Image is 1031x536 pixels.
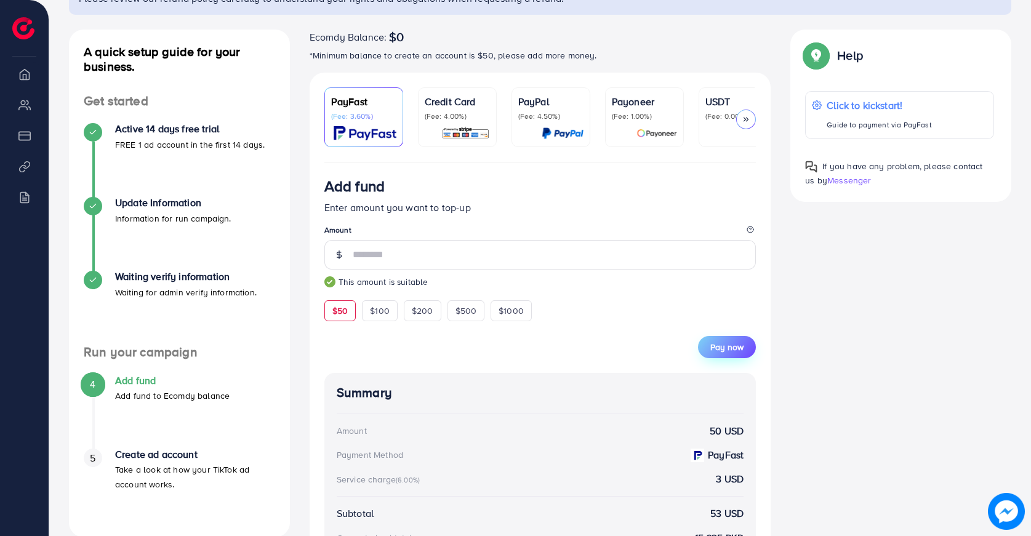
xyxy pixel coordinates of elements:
[69,271,290,345] li: Waiting verify information
[455,305,477,317] span: $500
[324,225,756,240] legend: Amount
[310,30,387,44] span: Ecomdy Balance:
[710,341,744,353] span: Pay now
[69,345,290,360] h4: Run your campaign
[331,111,396,121] p: (Fee: 3.60%)
[827,174,871,186] span: Messenger
[716,472,744,486] strong: 3 USD
[324,200,756,215] p: Enter amount you want to top-up
[324,276,335,287] img: guide
[425,94,490,109] p: Credit Card
[115,462,275,492] p: Take a look at how your TikTok ad account works.
[115,271,257,282] h4: Waiting verify information
[370,305,390,317] span: $100
[691,449,704,462] img: payment
[115,123,265,135] h4: Active 14 days free trial
[518,111,584,121] p: (Fee: 4.50%)
[805,160,982,186] span: If you have any problem, please contact us by
[337,473,423,486] div: Service charge
[69,123,290,197] li: Active 14 days free trial
[837,48,863,63] p: Help
[12,17,34,39] img: logo
[389,30,404,44] span: $0
[705,94,771,109] p: USDT
[115,388,230,403] p: Add fund to Ecomdy balance
[708,448,744,462] strong: PayFast
[331,94,396,109] p: PayFast
[337,449,403,461] div: Payment Method
[441,126,490,140] img: card
[115,285,257,300] p: Waiting for admin verify information.
[425,111,490,121] p: (Fee: 4.00%)
[115,197,231,209] h4: Update Information
[90,451,95,465] span: 5
[337,385,744,401] h4: Summary
[69,94,290,109] h4: Get started
[310,48,771,63] p: *Minimum balance to create an account is $50, please add more money.
[115,211,231,226] p: Information for run campaign.
[334,126,396,140] img: card
[337,425,367,437] div: Amount
[324,276,756,288] small: This amount is suitable
[805,44,827,66] img: Popup guide
[69,197,290,271] li: Update Information
[324,177,385,195] h3: Add fund
[612,111,677,121] p: (Fee: 1.00%)
[115,375,230,386] h4: Add fund
[542,126,584,140] img: card
[989,494,1025,530] img: image
[115,449,275,460] h4: Create ad account
[115,137,265,152] p: FREE 1 ad account in the first 14 days.
[698,336,756,358] button: Pay now
[412,305,433,317] span: $200
[69,44,290,74] h4: A quick setup guide for your business.
[805,161,817,173] img: Popup guide
[499,305,524,317] span: $1000
[90,377,95,391] span: 4
[518,94,584,109] p: PayPal
[710,506,744,521] strong: 53 USD
[710,424,744,438] strong: 50 USD
[337,506,374,521] div: Subtotal
[827,118,931,132] p: Guide to payment via PayFast
[69,449,290,522] li: Create ad account
[332,305,348,317] span: $50
[705,111,771,121] p: (Fee: 0.00%)
[612,94,677,109] p: Payoneer
[636,126,677,140] img: card
[69,375,290,449] li: Add fund
[827,98,931,113] p: Click to kickstart!
[396,475,420,485] small: (6.00%)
